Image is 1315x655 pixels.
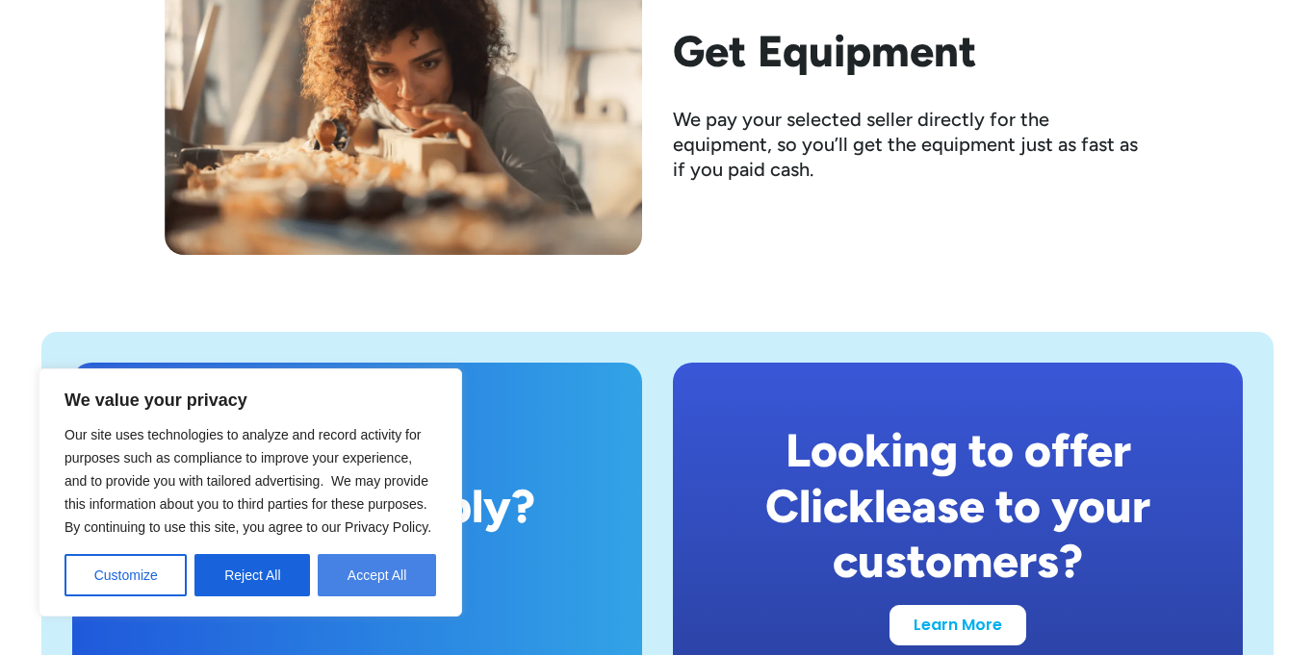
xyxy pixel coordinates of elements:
[64,554,187,596] button: Customize
[318,554,436,596] button: Accept All
[39,368,462,617] div: We value your privacy
[194,554,310,596] button: Reject All
[719,423,1197,590] div: Looking to offer Clicklease to your customers?
[890,605,1026,645] a: Learn More
[64,389,436,412] p: We value your privacy
[673,107,1150,182] div: We pay your selected seller directly for the equipment, so you’ll get the equipment just as fast ...
[64,427,431,535] span: Our site uses technologies to analyze and record activity for purposes such as compliance to impr...
[673,26,1150,76] h2: Get Equipment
